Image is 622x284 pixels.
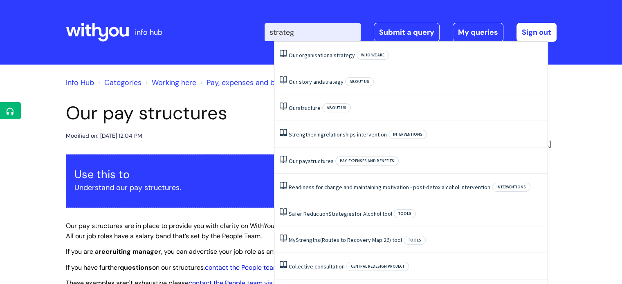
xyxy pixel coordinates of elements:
[308,157,334,165] span: structures
[289,51,355,59] a: Our organisationalstrategy
[104,78,141,87] a: Categories
[66,263,332,272] span: If you have further on our structures, .
[335,157,399,165] span: Pay, expenses and benefits
[66,247,388,256] span: If you are a , you can advertise your job role as any salary within the assigned pay band.
[492,183,530,192] span: Interventions
[289,131,324,138] span: Strengthening
[298,104,321,112] span: structure
[74,168,380,181] h3: Use this to
[346,262,409,271] span: Central redesign project
[289,157,334,165] a: Our paystructures
[357,51,389,60] span: Who we are
[345,77,374,86] span: About Us
[394,209,416,218] span: Tools
[289,183,490,191] a: Readiness for change and maintaining motivation - post-detox alcohol intervention
[516,23,557,42] a: Sign out
[289,210,392,217] a: Safer ReductionStrategiesfor Alcohol tool
[66,102,389,124] h1: Our pay structures
[135,26,162,39] p: info hub
[328,210,355,217] span: Strategies
[96,76,141,89] li: Solution home
[99,247,161,256] strong: recruiting manager
[322,78,344,85] span: strategy
[120,263,152,272] strong: questions
[265,23,557,42] div: | -
[404,236,426,245] span: Tools
[198,76,298,89] li: Pay, expenses and benefits
[207,78,298,87] a: Pay, expenses and benefits
[66,221,388,240] span: Our pay structures are in place to provide you with clarity on WithYou salaries, allowances and c...
[388,130,427,139] span: Interventions
[296,236,320,244] span: Strengths
[144,76,196,89] li: Working here
[289,131,387,138] a: Strengtheningrelationships intervention
[289,236,402,244] a: MyStrengths(Routes to Recovery Map 26) tool
[205,263,330,272] a: contact the People team via the Helpdesk
[66,131,142,141] div: Modified on: [DATE] 12:04 PM
[265,23,361,41] input: Search
[322,103,351,112] span: About Us
[152,78,196,87] a: Working here
[289,104,321,112] a: Ourstructure
[453,23,503,42] a: My queries
[334,51,355,59] span: strategy
[74,181,380,194] p: Understand our pay structures.
[66,78,94,87] a: Info Hub
[289,263,345,270] a: Collective consultation
[289,78,344,85] a: Our story andstrategy
[374,23,440,42] a: Submit a query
